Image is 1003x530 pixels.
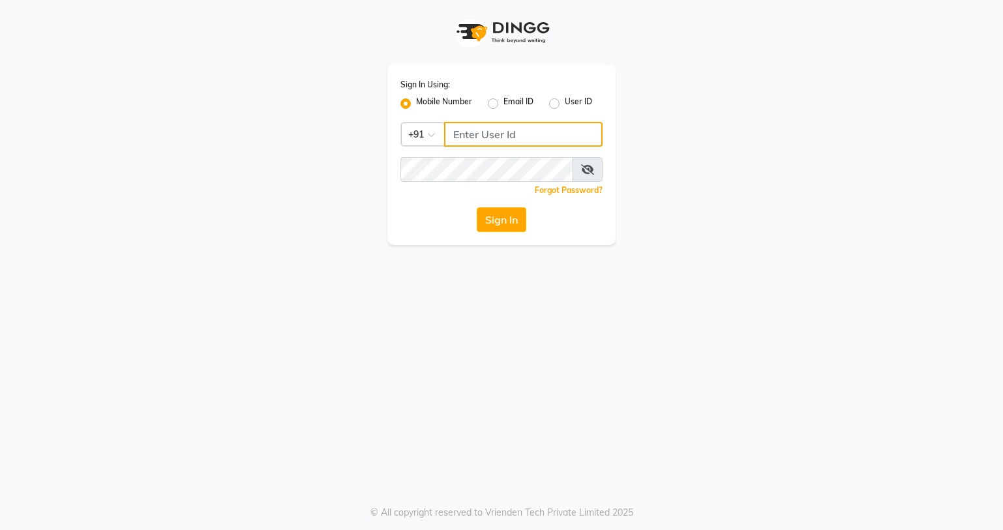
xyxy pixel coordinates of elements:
[400,157,573,182] input: Username
[503,96,533,111] label: Email ID
[400,79,450,91] label: Sign In Using:
[535,185,603,195] a: Forgot Password?
[449,13,554,52] img: logo1.svg
[477,207,526,232] button: Sign In
[565,96,592,111] label: User ID
[416,96,472,111] label: Mobile Number
[444,122,603,147] input: Username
